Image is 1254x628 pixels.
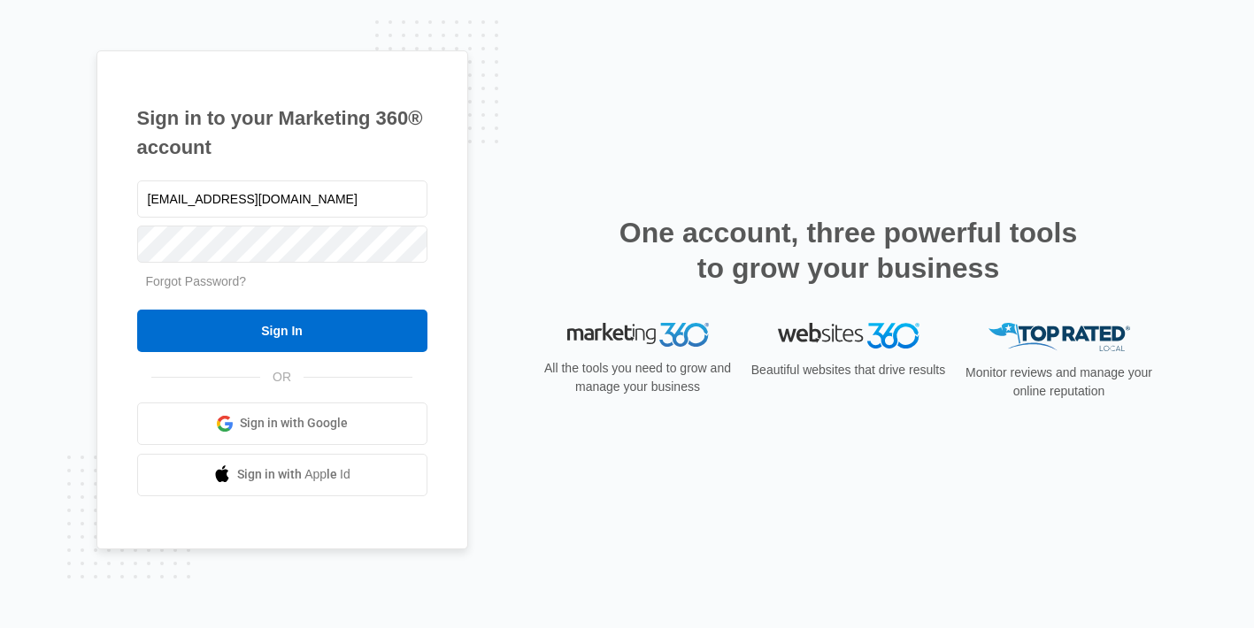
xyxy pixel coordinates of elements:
div: Keywords by Traffic [196,104,298,116]
div: Domain: [DOMAIN_NAME] [46,46,195,60]
div: Domain Overview [67,104,158,116]
img: website_grey.svg [28,46,42,60]
img: logo_orange.svg [28,28,42,42]
img: Marketing 360 [567,323,709,348]
h1: Sign in to your Marketing 360® account [137,103,427,162]
a: Forgot Password? [146,274,247,288]
a: Sign in with Apple Id [137,454,427,496]
p: Beautiful websites that drive results [750,361,948,379]
p: Monitor reviews and manage your online reputation [960,364,1158,401]
h2: One account, three powerful tools to grow your business [614,215,1083,286]
img: tab_keywords_by_traffic_grey.svg [176,103,190,117]
span: OR [260,368,304,387]
img: tab_domain_overview_orange.svg [48,103,62,117]
img: Top Rated Local [989,323,1130,352]
img: Websites 360 [778,323,919,348]
input: Email [137,180,427,218]
p: All the tools you need to grow and manage your business [539,359,737,396]
div: v 4.0.25 [50,28,87,42]
input: Sign In [137,310,427,352]
span: Sign in with Apple Id [237,465,350,484]
a: Sign in with Google [137,402,427,445]
span: Sign in with Google [240,414,348,433]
